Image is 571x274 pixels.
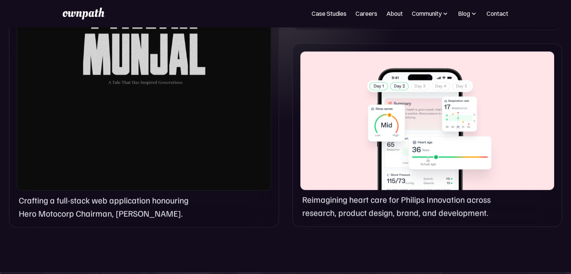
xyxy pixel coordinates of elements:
[412,9,449,18] div: Community
[458,9,478,18] div: Blog
[487,9,508,18] a: Contact
[356,9,377,18] a: Careers
[312,9,347,18] a: Case Studies
[302,193,499,218] p: Reimagining heart care for Philips Innovation across research, product design, brand, and develop...
[412,9,441,18] div: Community
[386,9,403,18] a: About
[458,9,470,18] div: Blog
[19,194,200,219] p: Crafting a full-stack web application honouring Hero Motocorp Chairman, [PERSON_NAME].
